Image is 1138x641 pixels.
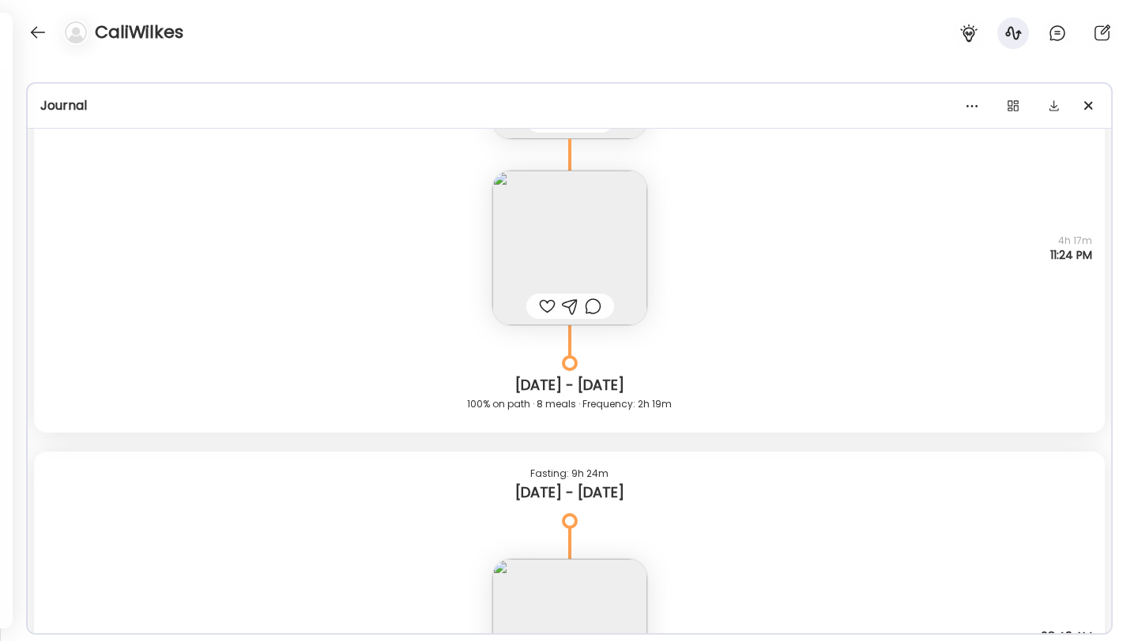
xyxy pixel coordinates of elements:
img: images%2FETioeCNYehhuGjICwPmSh2jUVMP2%2FxJs16rUbglvsD8Am8pZz%2FkYQz5wT3jF9yOAJdxEAT_240 [492,171,647,325]
span: 11:24 PM [1050,248,1092,262]
div: Journal [40,96,1098,115]
div: 100% on path · 8 meals · Frequency: 2h 19m [47,395,1092,414]
div: [DATE] - [DATE] [47,376,1092,395]
h4: CaliWilkes [95,20,183,45]
img: bg-avatar-default.svg [65,21,87,43]
div: Fasting: 9h 24m [47,464,1092,483]
span: 4h 17m [1050,234,1092,248]
div: [DATE] - [DATE] [47,483,1092,502]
